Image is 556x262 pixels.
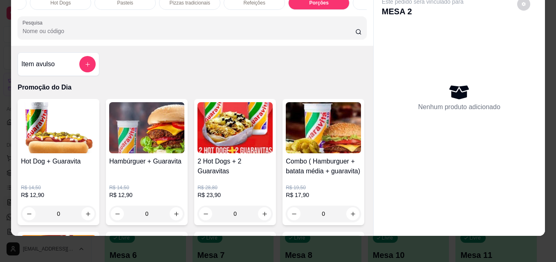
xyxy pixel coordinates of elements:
p: R$ 17,90 [286,191,361,199]
p: Nenhum produto adicionado [418,102,500,112]
p: R$ 28,80 [197,184,273,191]
p: R$ 23,90 [197,191,273,199]
img: product-image [21,102,96,153]
h4: Hot Dog + Guaravita [21,157,96,166]
p: R$ 12,90 [21,191,96,199]
p: R$ 14,50 [21,184,96,191]
button: decrease-product-quantity [199,207,212,220]
p: MESA 2 [382,6,464,17]
img: product-image [109,102,184,153]
button: increase-product-quantity [81,207,94,220]
p: R$ 19,50 [286,184,361,191]
label: Pesquisa [22,19,45,26]
button: increase-product-quantity [170,207,183,220]
button: decrease-product-quantity [287,207,300,220]
p: R$ 12,90 [109,191,184,199]
button: increase-product-quantity [258,207,271,220]
button: increase-product-quantity [346,207,359,220]
p: R$ 14,50 [109,184,184,191]
img: product-image [286,102,361,153]
p: Promoção do Dia [18,83,367,92]
input: Pesquisa [22,27,355,35]
h4: Combo ( Hamburguer + batata média + guaravita) [286,157,361,176]
button: decrease-product-quantity [22,207,36,220]
button: add-separate-item [79,56,96,72]
h4: 2 Hot Dogs + 2 Guaravitas [197,157,273,176]
button: decrease-product-quantity [111,207,124,220]
img: product-image [197,102,273,153]
h4: Hambúrguer + Guaravita [109,157,184,166]
h4: Item avulso [21,59,55,69]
